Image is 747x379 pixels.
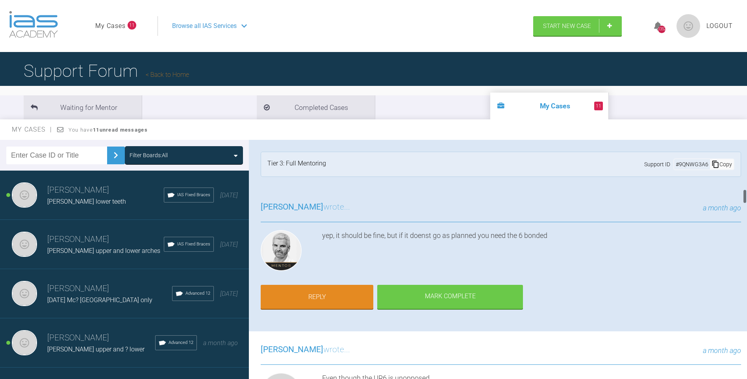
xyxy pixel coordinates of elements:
li: Waiting for Mentor [24,95,142,119]
img: Neil Fearns [12,182,37,208]
h3: [PERSON_NAME] [47,282,172,295]
span: Advanced 12 [185,290,210,297]
div: # 9QNWG3A6 [674,160,710,169]
span: [DATE] [220,290,238,297]
div: yep, it should be fine, but if it doenst go as planned you need the 6 bonded [322,230,741,274]
a: Reply [261,285,373,309]
span: IAS Fixed Braces [177,241,210,248]
span: [PERSON_NAME] upper and lower arches [47,247,160,255]
img: chevronRight.28bd32b0.svg [109,149,122,162]
h3: [PERSON_NAME] [47,233,164,246]
span: a month ago [203,339,238,347]
div: Tier 3: Full Mentoring [267,158,326,170]
span: [PERSON_NAME] lower teeth [47,198,126,205]
img: Neil Fearns [12,330,37,355]
span: My Cases [12,126,52,133]
div: Copy [710,159,734,169]
div: 1352 [658,26,665,33]
span: a month ago [703,346,741,355]
div: Filter Boards: All [130,151,168,160]
span: 11 [594,102,603,110]
span: [PERSON_NAME] upper and ? lower [47,346,145,353]
span: [PERSON_NAME] [261,345,323,354]
img: Neil Fearns [12,232,37,257]
span: Start New Case [543,22,591,30]
span: [DATE] [220,191,238,199]
h3: [PERSON_NAME] [47,331,155,345]
span: [DATE] [220,241,238,248]
li: Completed Cases [257,95,375,119]
img: Neil Fearns [12,281,37,306]
li: My Cases [490,93,608,119]
h1: Support Forum [24,57,189,85]
span: a month ago [703,204,741,212]
span: IAS Fixed Braces [177,191,210,199]
span: Browse all IAS Services [172,21,237,31]
div: Mark Complete [377,285,523,309]
span: [DATE] Mc? [GEOGRAPHIC_DATA] only [47,296,152,304]
img: Ross Hobson [261,230,302,271]
h3: wrote... [261,343,350,357]
h3: [PERSON_NAME] [47,184,164,197]
a: Start New Case [533,16,622,36]
span: You have [69,127,148,133]
a: Logout [706,21,733,31]
h3: wrote... [261,201,350,214]
span: 11 [128,21,136,30]
span: [PERSON_NAME] [261,202,323,212]
img: profile.png [677,14,700,38]
input: Enter Case ID or Title [6,147,107,164]
span: Advanced 12 [169,339,193,346]
a: My Cases [95,21,126,31]
a: Back to Home [146,71,189,78]
span: Support ID [644,160,670,169]
strong: 11 unread messages [93,127,148,133]
img: logo-light.3e3ef733.png [9,11,58,38]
